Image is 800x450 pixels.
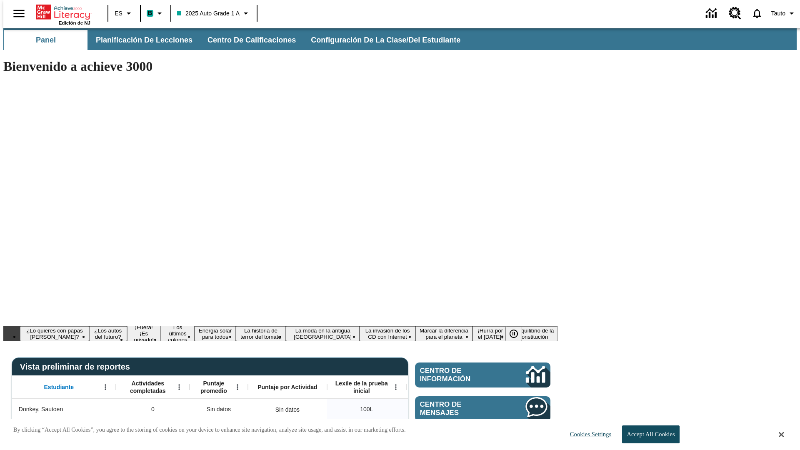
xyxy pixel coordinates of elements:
span: 100 Lexile, Donkey, Sautoen [360,405,373,414]
button: Configuración de la clase/del estudiante [304,30,467,50]
button: Perfil/Configuración [768,6,800,21]
div: Sin datos, Donkey, Sautoen [271,401,304,418]
button: Diapositiva 1 ¿Lo quieres con papas fritas? [20,326,89,341]
button: Panel [4,30,87,50]
span: Panel [36,35,56,45]
a: Centro de información [701,2,724,25]
div: Portada [36,3,90,25]
span: Puntaje promedio [194,380,234,395]
div: 0, Donkey, Sautoen [116,399,190,420]
button: Planificación de lecciones [89,30,199,50]
span: Lexile de la prueba inicial [331,380,392,395]
button: Diapositiva 11 El equilibrio de la Constitución [508,326,557,341]
button: Cookies Settings [562,426,615,443]
button: Diapositiva 3 ¡Fuera! ¡Es privado! [127,323,161,344]
button: Abrir menú [173,381,185,393]
div: Subbarra de navegación [3,28,797,50]
button: Centro de calificaciones [201,30,302,50]
span: Vista preliminar de reportes [20,362,134,372]
a: Centro de mensajes [415,396,550,421]
span: Donkey, Sautoen [19,405,63,414]
span: Centro de mensajes [420,400,501,417]
button: Boost El color de la clase es verde turquesa. Cambiar el color de la clase. [143,6,168,21]
button: Pausar [505,326,522,341]
span: Puntaje por Actividad [257,383,317,391]
span: Edición de NJ [59,20,90,25]
span: Planificación de lecciones [96,35,192,45]
span: Actividades completadas [120,380,175,395]
button: Diapositiva 4 Los últimos colonos [161,323,195,344]
button: Abrir el menú lateral [7,1,31,26]
button: Abrir menú [99,381,112,393]
button: Close [779,431,784,438]
span: 2025 Auto Grade 1 A [177,9,240,18]
a: Centro de recursos, Se abrirá en una pestaña nueva. [724,2,746,25]
span: Estudiante [44,383,74,391]
button: Diapositiva 8 La invasión de los CD con Internet [360,326,415,341]
button: Diapositiva 10 ¡Hurra por el Día de la Constitución! [472,326,508,341]
h1: Bienvenido a achieve 3000 [3,59,557,74]
span: Tauto [771,9,785,18]
button: Abrir menú [231,381,244,393]
button: Abrir menú [390,381,402,393]
span: Configuración de la clase/del estudiante [311,35,460,45]
span: ES [115,9,122,18]
button: Lenguaje: ES, Selecciona un idioma [111,6,137,21]
span: 0 [151,405,155,414]
span: Centro de información [420,367,498,383]
span: B [148,8,152,18]
button: Clase: 2025 Auto Grade 1 A, Selecciona una clase [174,6,254,21]
a: Notificaciones [746,2,768,24]
button: Diapositiva 5 Energía solar para todos [195,326,236,341]
span: Centro de calificaciones [207,35,296,45]
div: Lector principiante 100 Lexile, LE, Según la medida de lectura Lexile, el estudiante es un Lector... [406,399,485,420]
div: Pausar [505,326,530,341]
button: Diapositiva 7 La moda en la antigua Roma [286,326,360,341]
button: Accept All Cookies [622,425,679,443]
button: Diapositiva 2 ¿Los autos del futuro? [89,326,127,341]
a: Centro de información [415,362,550,387]
a: Portada [36,4,90,20]
button: Diapositiva 6 La historia de terror del tomate [236,326,286,341]
div: Sin datos, Donkey, Sautoen [190,399,248,420]
button: Diapositiva 9 Marcar la diferencia para el planeta [415,326,472,341]
span: Sin datos [202,401,235,418]
p: By clicking “Accept All Cookies”, you agree to the storing of cookies on your device to enhance s... [13,426,406,434]
div: Subbarra de navegación [3,30,468,50]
